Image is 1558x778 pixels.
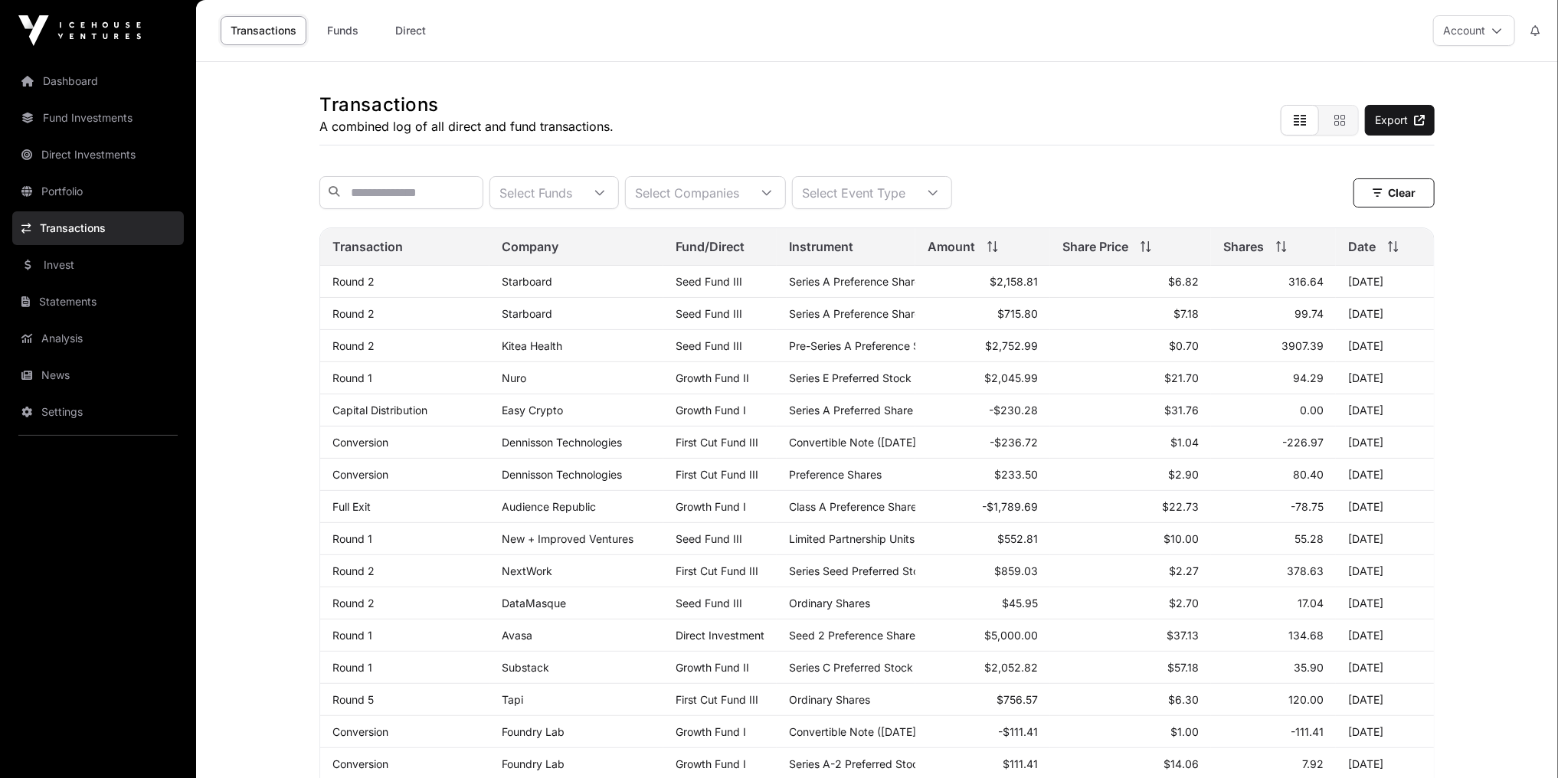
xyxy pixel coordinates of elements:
span: Series A Preference Shares [789,275,926,288]
a: Export [1365,105,1435,136]
td: [DATE] [1336,298,1434,330]
td: $552.81 [915,523,1050,555]
span: Series E Preferred Stock [789,371,912,384]
span: Series C Preferred Stock [789,661,913,674]
a: Analysis [12,322,184,355]
span: Instrument [789,237,853,256]
a: Transactions [221,16,306,45]
h1: Transactions [319,93,614,117]
a: DataMasque [502,597,566,610]
td: $2,752.99 [915,330,1050,362]
span: 3907.39 [1281,339,1324,352]
a: Round 2 [332,275,375,288]
a: Fund Investments [12,101,184,135]
td: $2,045.99 [915,362,1050,394]
span: Series A Preferred Share [789,404,913,417]
a: Dennisson Technologies [502,436,622,449]
a: First Cut Fund III [676,436,758,449]
span: $6.82 [1168,275,1199,288]
a: Invest [12,248,184,282]
span: Series A-2 Preferred Stock [789,757,925,770]
a: Funds [313,16,374,45]
span: Amount [928,237,975,256]
span: 55.28 [1295,532,1324,545]
button: Account [1433,15,1515,46]
td: [DATE] [1336,619,1434,652]
span: 99.74 [1295,307,1324,320]
span: $2.70 [1169,597,1199,610]
span: Transaction [332,237,403,256]
a: Conversion [332,725,388,738]
td: [DATE] [1336,652,1434,684]
a: Round 2 [332,597,375,610]
a: Settings [12,395,184,429]
a: Direct Investments [12,138,184,172]
a: Avasa [502,629,532,642]
a: Growth Fund II [676,661,749,674]
a: New + Improved Ventures [502,532,633,545]
td: $859.03 [915,555,1050,587]
td: $45.95 [915,587,1050,619]
a: Tapi [502,693,523,706]
td: [DATE] [1336,362,1434,394]
a: Conversion [332,436,388,449]
a: News [12,358,184,392]
td: [DATE] [1336,684,1434,716]
a: First Cut Fund III [676,468,758,481]
span: $7.18 [1173,307,1199,320]
td: [DATE] [1336,459,1434,491]
img: Icehouse Ventures Logo [18,15,141,46]
span: Share Price [1062,237,1128,256]
a: Round 1 [332,661,372,674]
a: Portfolio [12,175,184,208]
a: Substack [502,661,549,674]
a: Round 1 [332,532,372,545]
td: [DATE] [1336,555,1434,587]
a: Round 2 [332,564,375,577]
span: Seed 2 Preference Shares [789,629,921,642]
td: $715.80 [915,298,1050,330]
span: $57.18 [1167,661,1199,674]
td: [DATE] [1336,427,1434,459]
span: 378.63 [1287,564,1324,577]
span: $22.73 [1162,500,1199,513]
a: Seed Fund III [676,597,742,610]
span: Fund/Direct [676,237,745,256]
td: [DATE] [1336,330,1434,362]
div: Select Event Type [793,177,915,208]
span: 316.64 [1288,275,1324,288]
a: Seed Fund III [676,532,742,545]
span: 17.04 [1298,597,1324,610]
span: 120.00 [1288,693,1324,706]
span: Company [502,237,558,256]
a: Conversion [332,757,388,770]
span: Ordinary Shares [789,597,870,610]
a: Capital Distribution [332,404,427,417]
a: Nuro [502,371,526,384]
span: Convertible Note ([DATE]) [789,725,920,738]
span: Series Seed Preferred Stock [789,564,931,577]
span: 94.29 [1293,371,1324,384]
a: Round 2 [332,307,375,320]
td: $2,052.82 [915,652,1050,684]
a: Seed Fund III [676,307,742,320]
a: Statements [12,285,184,319]
a: NextWork [502,564,552,577]
td: [DATE] [1336,394,1434,427]
td: [DATE] [1336,266,1434,298]
td: [DATE] [1336,716,1434,748]
a: Audience Republic [502,500,596,513]
span: $0.70 [1169,339,1199,352]
span: $2.27 [1169,564,1199,577]
span: -111.41 [1291,725,1324,738]
span: Convertible Note ([DATE]) [789,436,920,449]
span: $1.00 [1170,725,1199,738]
a: Seed Fund III [676,275,742,288]
span: $21.70 [1164,371,1199,384]
a: First Cut Fund III [676,693,758,706]
a: Direct [380,16,441,45]
span: Pre-Series A Preference Shares [789,339,948,352]
span: $10.00 [1164,532,1199,545]
td: $756.57 [915,684,1050,716]
td: -$230.28 [915,394,1050,427]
